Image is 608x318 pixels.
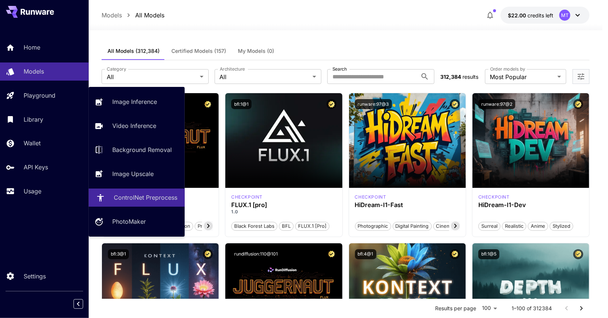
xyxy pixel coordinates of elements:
[479,303,500,314] div: 100
[89,117,185,135] a: Video Inference
[114,193,177,202] p: ControlNet Preprocess
[478,99,515,109] button: runware:97@2
[571,283,608,318] div: Widżet czatu
[89,93,185,111] a: Image Inference
[478,202,583,209] h3: HiDream-I1-Dev
[89,189,185,207] a: ControlNet Preprocess
[508,11,553,19] div: $22.00
[112,169,154,178] p: Image Upscale
[24,163,48,172] p: API Keys
[232,223,277,230] span: Black Forest Labs
[355,99,392,109] button: runware:97@3
[89,141,185,159] a: Background Removal
[327,99,337,109] button: Certified Model – Vetted for best performance and includes a commercial license.
[434,223,461,230] span: Cinematic
[355,223,391,230] span: Photographic
[203,249,213,259] button: Certified Model – Vetted for best performance and includes a commercial license.
[571,283,608,318] iframe: Chat Widget
[102,11,122,20] p: Models
[79,297,89,311] div: Collapse sidebar
[478,249,499,259] button: bfl:1@5
[355,194,386,200] div: HiDream Fast
[231,99,252,109] button: bfl:1@1
[112,145,172,154] p: Background Removal
[478,194,510,200] div: HiDream Dev
[527,12,553,18] span: credits left
[279,223,293,230] span: BFL
[327,249,337,259] button: Certified Model – Vetted for best performance and includes a commercial license.
[24,91,55,100] p: Playground
[435,305,476,312] p: Results per page
[107,66,126,72] label: Category
[501,7,590,24] button: $22.00
[559,10,570,21] div: MT
[24,187,41,196] p: Usage
[24,272,46,281] p: Settings
[573,249,583,259] button: Certified Model – Vetted for best performance and includes a commercial license.
[231,249,281,259] button: rundiffusion:110@101
[112,121,156,130] p: Video Inference
[112,97,157,106] p: Image Inference
[238,48,274,54] span: My Models (0)
[462,74,478,80] span: results
[220,72,310,81] span: All
[89,213,185,231] a: PhotoMaker
[577,72,585,81] button: Open more filters
[355,249,376,259] button: bfl:4@1
[74,299,83,309] button: Collapse sidebar
[108,249,129,259] button: bfl:3@1
[112,217,146,226] p: PhotoMaker
[195,223,208,230] span: pro
[332,66,347,72] label: Search
[508,12,527,18] span: $22.00
[107,48,160,54] span: All Models (312,384)
[135,11,164,20] p: All Models
[573,99,583,109] button: Certified Model – Vetted for best performance and includes a commercial license.
[393,223,431,230] span: Digital Painting
[24,139,41,148] p: Wallet
[502,223,526,230] span: Realistic
[550,223,573,230] span: Stylized
[231,194,263,200] p: checkpoint
[355,194,386,200] p: checkpoint
[24,67,44,76] p: Models
[231,202,336,209] h3: FLUX.1 [pro]
[490,72,554,81] span: Most Popular
[102,11,164,20] nav: breadcrumb
[220,66,245,72] label: Architecture
[296,223,329,230] span: FLUX.1 [pro]
[450,99,460,109] button: Certified Model – Vetted for best performance and includes a commercial license.
[171,48,226,54] span: Certified Models (157)
[203,99,213,109] button: Certified Model – Vetted for best performance and includes a commercial license.
[355,202,460,209] h3: HiDream-I1-Fast
[231,209,336,215] p: 1.0
[479,223,500,230] span: Surreal
[490,66,525,72] label: Order models by
[528,223,548,230] span: Anime
[512,305,552,312] p: 1–100 of 312384
[24,43,40,52] p: Home
[24,115,43,124] p: Library
[450,249,460,259] button: Certified Model – Vetted for best performance and includes a commercial license.
[107,72,197,81] span: All
[478,194,510,200] p: checkpoint
[89,165,185,183] a: Image Upscale
[440,74,461,80] span: 312,384
[231,194,263,200] div: fluxpro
